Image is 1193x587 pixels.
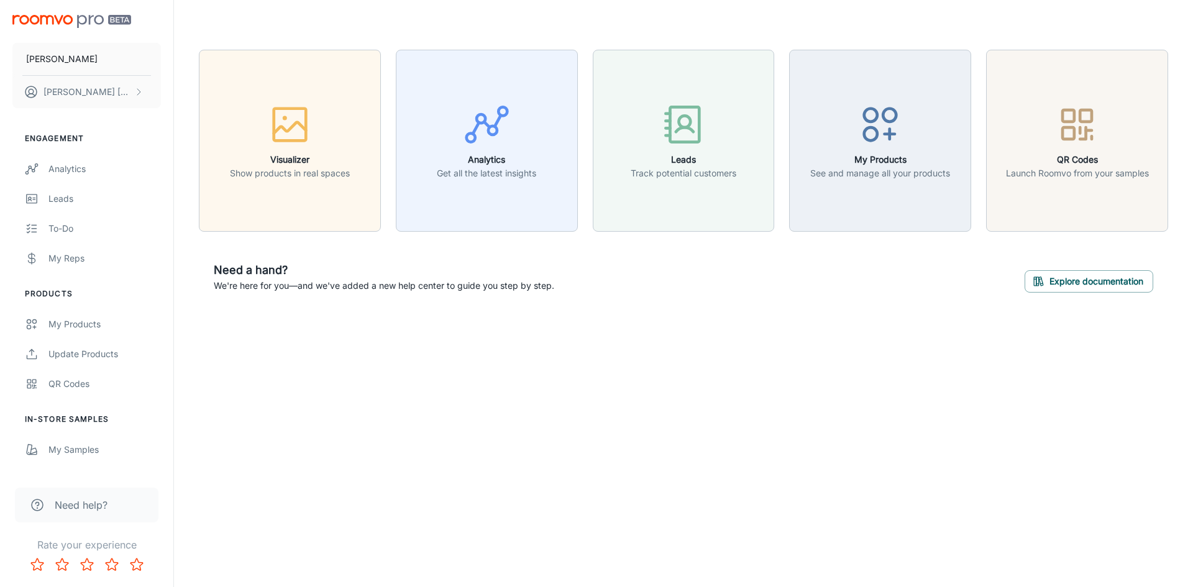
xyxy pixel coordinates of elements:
div: Update Products [48,347,161,361]
p: We're here for you—and we've added a new help center to guide you step by step. [214,279,554,293]
button: QR CodesLaunch Roomvo from your samples [986,50,1168,232]
button: VisualizerShow products in real spaces [199,50,381,232]
p: [PERSON_NAME] [26,52,98,66]
h6: QR Codes [1006,153,1149,166]
button: [PERSON_NAME] [12,43,161,75]
div: Analytics [48,162,161,176]
div: My Products [48,317,161,331]
p: [PERSON_NAME] [PERSON_NAME] [43,85,131,99]
p: Show products in real spaces [230,166,350,180]
button: [PERSON_NAME] [PERSON_NAME] [12,76,161,108]
div: To-do [48,222,161,235]
button: LeadsTrack potential customers [593,50,775,232]
button: Explore documentation [1025,270,1153,293]
p: Launch Roomvo from your samples [1006,166,1149,180]
img: Roomvo PRO Beta [12,15,131,28]
a: Explore documentation [1025,274,1153,286]
h6: Need a hand? [214,262,554,279]
a: QR CodesLaunch Roomvo from your samples [986,134,1168,146]
p: See and manage all your products [810,166,950,180]
h6: Analytics [437,153,536,166]
a: LeadsTrack potential customers [593,134,775,146]
p: Track potential customers [631,166,736,180]
a: My ProductsSee and manage all your products [789,134,971,146]
button: My ProductsSee and manage all your products [789,50,971,232]
h6: Visualizer [230,153,350,166]
a: AnalyticsGet all the latest insights [396,134,578,146]
h6: My Products [810,153,950,166]
div: My Reps [48,252,161,265]
p: Get all the latest insights [437,166,536,180]
button: AnalyticsGet all the latest insights [396,50,578,232]
div: Leads [48,192,161,206]
h6: Leads [631,153,736,166]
